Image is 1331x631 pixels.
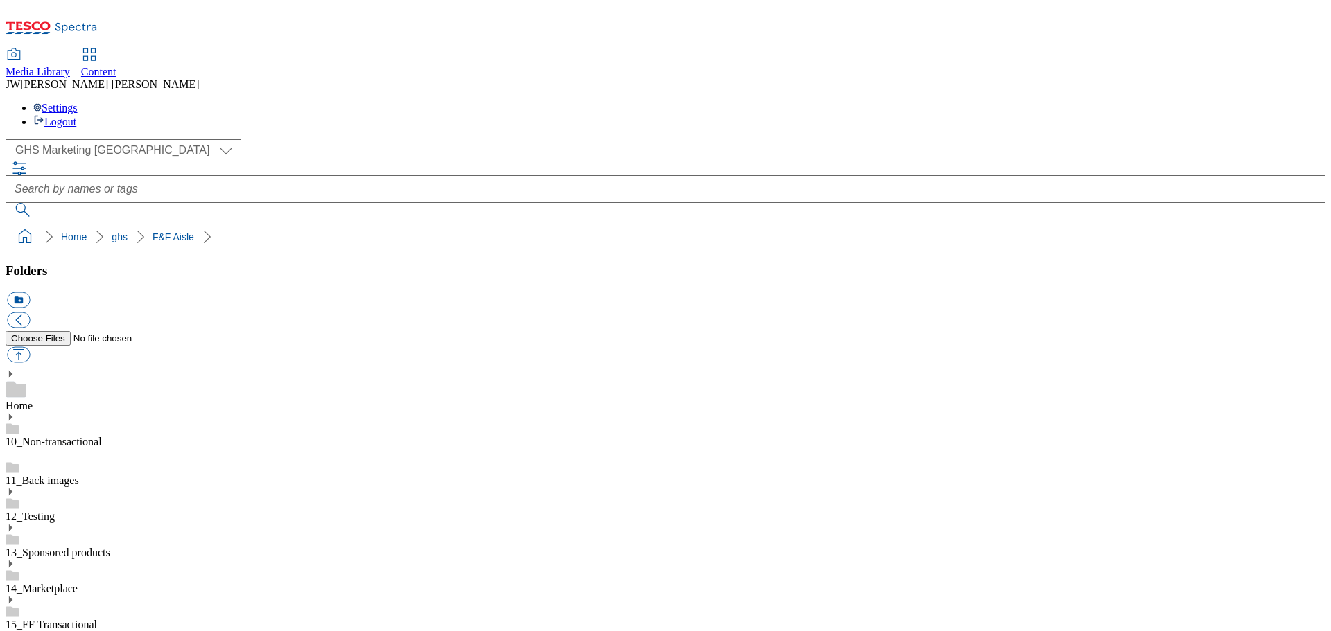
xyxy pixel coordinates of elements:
nav: breadcrumb [6,224,1325,250]
span: Media Library [6,66,70,78]
a: Logout [33,116,76,127]
a: home [14,226,36,248]
a: 15_FF Transactional [6,619,97,630]
a: 13_Sponsored products [6,546,110,558]
a: Home [6,400,33,411]
a: Content [81,49,116,78]
a: F&F Aisle [153,231,194,242]
a: 11_Back images [6,474,79,486]
span: Content [81,66,116,78]
a: Home [61,231,87,242]
a: 12_Testing [6,510,55,522]
a: Media Library [6,49,70,78]
span: JW [6,78,20,90]
span: [PERSON_NAME] [PERSON_NAME] [20,78,199,90]
input: Search by names or tags [6,175,1325,203]
a: 10_Non-transactional [6,436,102,447]
a: Settings [33,102,78,114]
a: 14_Marketplace [6,583,78,594]
a: ghs [112,231,128,242]
h3: Folders [6,263,1325,278]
